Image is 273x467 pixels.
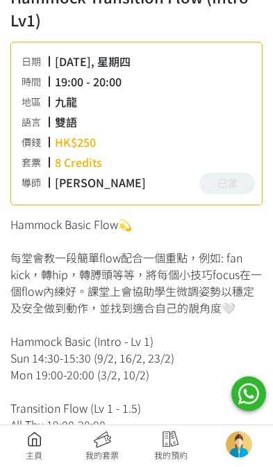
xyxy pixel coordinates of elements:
[22,175,48,190] div: 導師
[55,134,96,150] div: HK$250
[22,95,48,109] div: 地區
[22,135,48,150] div: 價錢
[55,73,122,90] div: 19:00 - 20:00
[199,173,255,194] a: 已滿
[55,53,131,70] div: [DATE], 星期四
[55,93,77,110] div: 九龍
[22,155,48,170] div: 套票
[22,74,48,89] div: 時間
[55,154,102,171] div: 8 Credits
[55,174,146,191] div: [PERSON_NAME]
[22,115,48,129] div: 語言
[55,113,77,130] div: 雙語
[22,54,48,69] div: 日期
